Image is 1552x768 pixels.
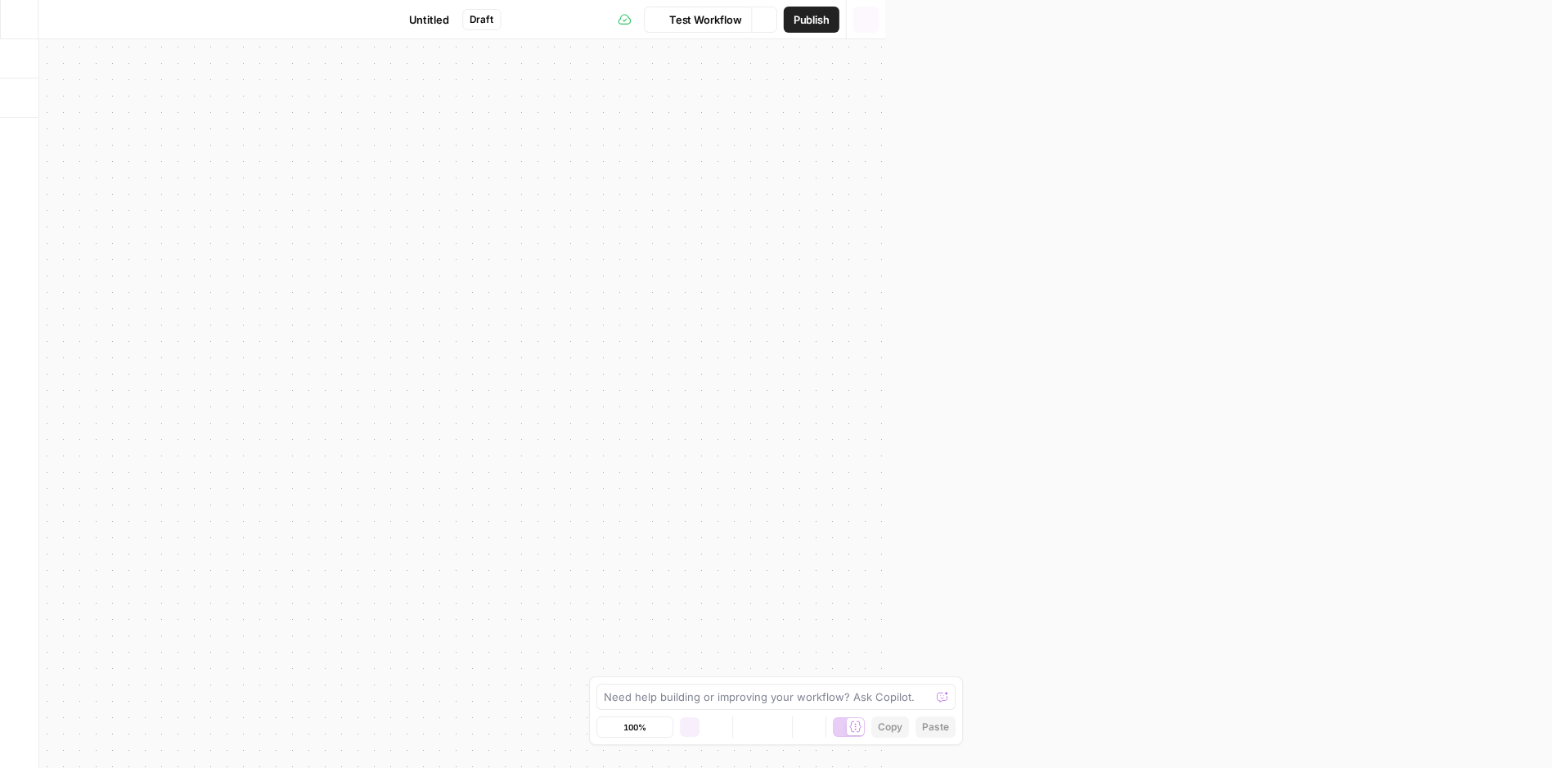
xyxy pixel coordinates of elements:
span: Publish [794,11,830,28]
button: Untitled [385,7,459,33]
button: Copy [871,716,909,738]
span: Untitled [409,11,449,28]
span: Test Workflow [669,11,742,28]
span: Draft [470,12,494,27]
button: Publish [784,7,839,33]
span: 100% [623,721,646,734]
span: Copy [878,720,902,734]
button: Test Workflow [644,7,751,33]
